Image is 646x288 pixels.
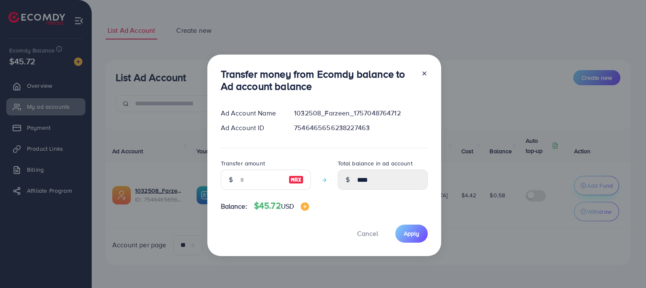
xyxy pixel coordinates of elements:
[395,225,428,243] button: Apply
[221,68,414,92] h3: Transfer money from Ecomdy balance to Ad account balance
[287,123,434,133] div: 7546465656238227463
[287,108,434,118] div: 1032508_Farzeen_1757048764712
[254,201,309,211] h4: $45.72
[214,108,288,118] div: Ad Account Name
[347,225,389,243] button: Cancel
[610,250,640,282] iframe: Chat
[338,159,413,168] label: Total balance in ad account
[301,202,309,211] img: image
[221,202,247,211] span: Balance:
[404,229,419,238] span: Apply
[357,229,378,238] span: Cancel
[214,123,288,133] div: Ad Account ID
[281,202,294,211] span: USD
[289,175,304,185] img: image
[221,159,265,168] label: Transfer amount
